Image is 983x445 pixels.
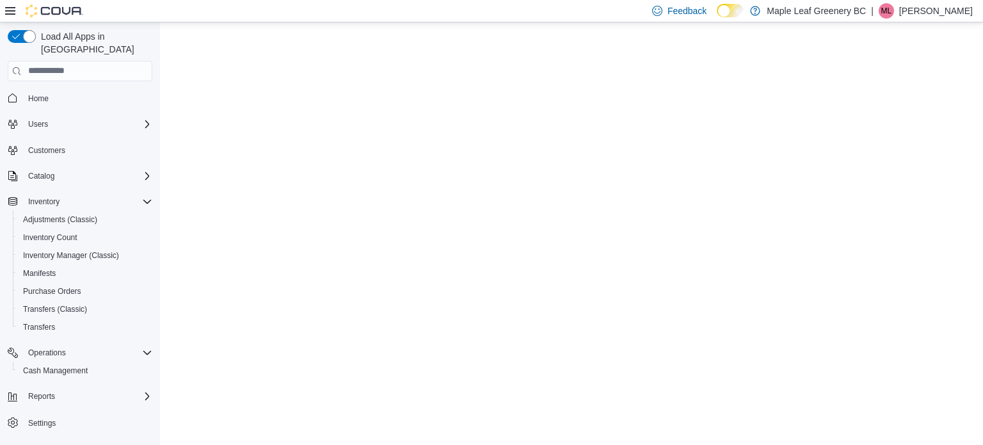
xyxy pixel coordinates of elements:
[23,416,61,431] a: Settings
[23,168,152,184] span: Catalog
[18,284,152,299] span: Purchase Orders
[18,363,93,378] a: Cash Management
[28,171,54,181] span: Catalog
[18,248,152,263] span: Inventory Manager (Classic)
[18,363,152,378] span: Cash Management
[18,266,61,281] a: Manifests
[18,302,92,317] a: Transfers (Classic)
[23,286,81,296] span: Purchase Orders
[28,391,55,401] span: Reports
[13,300,157,318] button: Transfers (Classic)
[23,389,60,404] button: Reports
[23,304,87,314] span: Transfers (Classic)
[18,230,152,245] span: Inventory Count
[28,145,65,156] span: Customers
[3,89,157,108] button: Home
[23,91,54,106] a: Home
[18,212,152,227] span: Adjustments (Classic)
[3,344,157,362] button: Operations
[23,232,77,243] span: Inventory Count
[13,362,157,380] button: Cash Management
[23,142,152,158] span: Customers
[3,115,157,133] button: Users
[13,282,157,300] button: Purchase Orders
[28,197,60,207] span: Inventory
[28,119,48,129] span: Users
[23,268,56,279] span: Manifests
[767,3,866,19] p: Maple Leaf Greenery BC
[13,211,157,229] button: Adjustments (Classic)
[23,117,152,132] span: Users
[667,4,707,17] span: Feedback
[23,345,152,360] span: Operations
[23,366,88,376] span: Cash Management
[18,302,152,317] span: Transfers (Classic)
[3,413,157,432] button: Settings
[18,320,152,335] span: Transfers
[23,143,70,158] a: Customers
[23,214,97,225] span: Adjustments (Classic)
[28,348,66,358] span: Operations
[899,3,973,19] p: [PERSON_NAME]
[13,318,157,336] button: Transfers
[18,320,60,335] a: Transfers
[23,414,152,430] span: Settings
[3,193,157,211] button: Inventory
[3,141,157,159] button: Customers
[18,212,102,227] a: Adjustments (Classic)
[18,248,124,263] a: Inventory Manager (Classic)
[871,3,874,19] p: |
[13,229,157,247] button: Inventory Count
[36,30,152,56] span: Load All Apps in [GEOGRAPHIC_DATA]
[13,264,157,282] button: Manifests
[23,250,119,261] span: Inventory Manager (Classic)
[881,3,892,19] span: ML
[13,247,157,264] button: Inventory Manager (Classic)
[26,4,83,17] img: Cova
[3,387,157,405] button: Reports
[28,418,56,428] span: Settings
[879,3,894,19] div: Michelle Lim
[717,4,744,17] input: Dark Mode
[18,284,86,299] a: Purchase Orders
[23,345,71,360] button: Operations
[23,168,60,184] button: Catalog
[23,90,152,106] span: Home
[18,266,152,281] span: Manifests
[23,389,152,404] span: Reports
[3,167,157,185] button: Catalog
[28,93,49,104] span: Home
[23,194,152,209] span: Inventory
[23,117,53,132] button: Users
[23,194,65,209] button: Inventory
[23,322,55,332] span: Transfers
[18,230,83,245] a: Inventory Count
